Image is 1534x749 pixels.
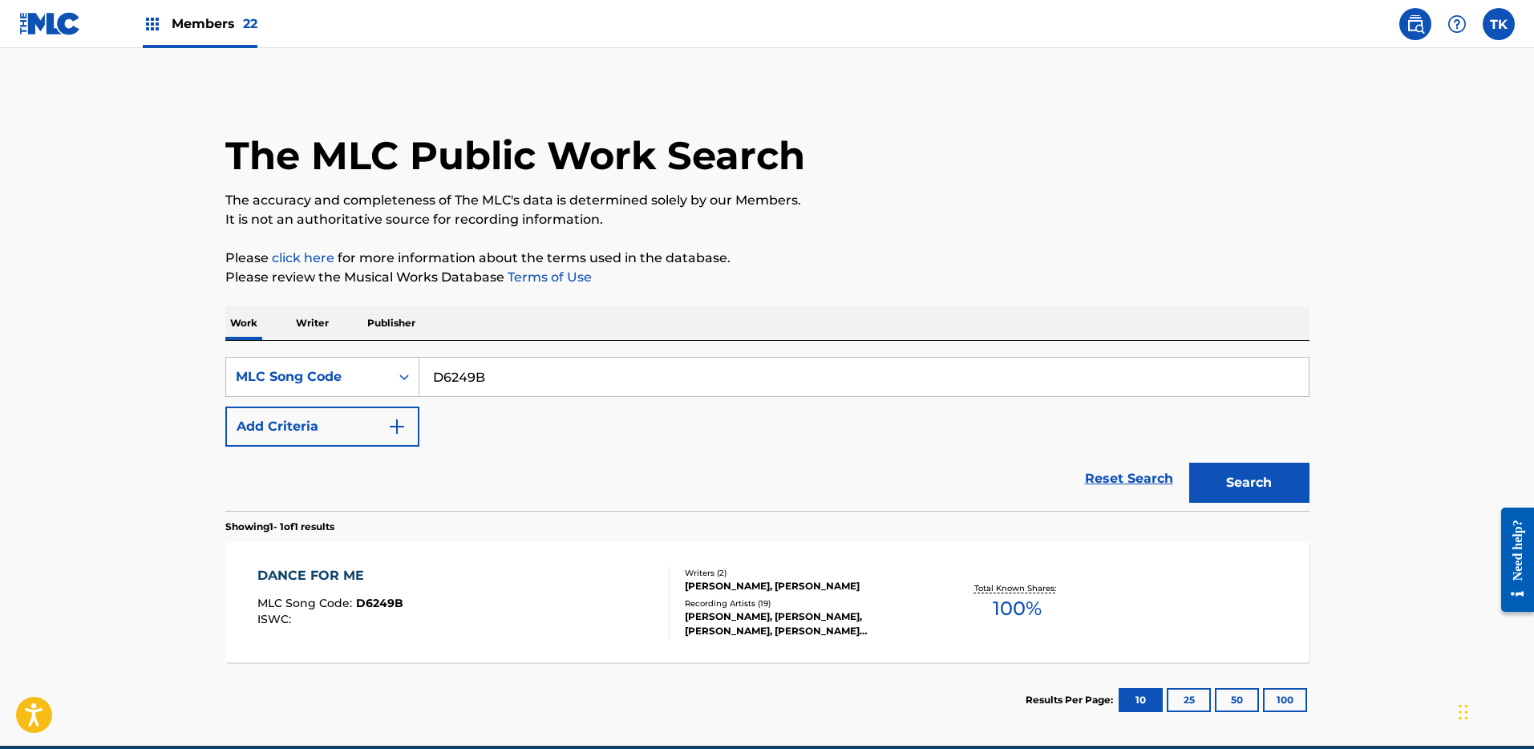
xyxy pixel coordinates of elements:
[1447,14,1467,34] img: help
[1459,688,1468,736] div: Drag
[1167,688,1211,712] button: 25
[1489,496,1534,625] iframe: Resource Center
[362,306,420,340] p: Publisher
[257,566,403,585] div: DANCE FOR ME
[504,269,592,285] a: Terms of Use
[143,14,162,34] img: Top Rightsholders
[1263,688,1307,712] button: 100
[387,417,407,436] img: 9d2ae6d4665cec9f34b9.svg
[1483,8,1515,40] div: User Menu
[685,609,927,638] div: [PERSON_NAME], [PERSON_NAME], [PERSON_NAME], [PERSON_NAME] [PERSON_NAME], [PERSON_NAME], [PERSON_...
[225,542,1309,662] a: DANCE FOR MEMLC Song Code:D6249BISWC:Writers (2)[PERSON_NAME], [PERSON_NAME]Recording Artists (19...
[1399,8,1431,40] a: Public Search
[257,612,295,626] span: ISWC :
[225,357,1309,511] form: Search Form
[685,597,927,609] div: Recording Artists ( 19 )
[225,249,1309,268] p: Please for more information about the terms used in the database.
[243,16,257,31] span: 22
[1215,688,1259,712] button: 50
[225,191,1309,210] p: The accuracy and completeness of The MLC's data is determined solely by our Members.
[19,12,81,35] img: MLC Logo
[974,582,1060,594] p: Total Known Shares:
[291,306,334,340] p: Writer
[257,596,356,610] span: MLC Song Code :
[993,594,1042,623] span: 100 %
[225,210,1309,229] p: It is not an authoritative source for recording information.
[685,579,927,593] div: [PERSON_NAME], [PERSON_NAME]
[1406,14,1425,34] img: search
[1119,688,1163,712] button: 10
[1441,8,1473,40] div: Help
[225,520,334,534] p: Showing 1 - 1 of 1 results
[172,14,257,33] span: Members
[1454,672,1534,749] iframe: Chat Widget
[225,306,262,340] p: Work
[272,250,334,265] a: click here
[1026,693,1117,707] p: Results Per Page:
[685,567,927,579] div: Writers ( 2 )
[225,132,805,180] h1: The MLC Public Work Search
[1189,463,1309,503] button: Search
[356,596,403,610] span: D6249B
[225,268,1309,287] p: Please review the Musical Works Database
[1077,461,1181,496] a: Reset Search
[236,367,380,387] div: MLC Song Code
[225,407,419,447] button: Add Criteria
